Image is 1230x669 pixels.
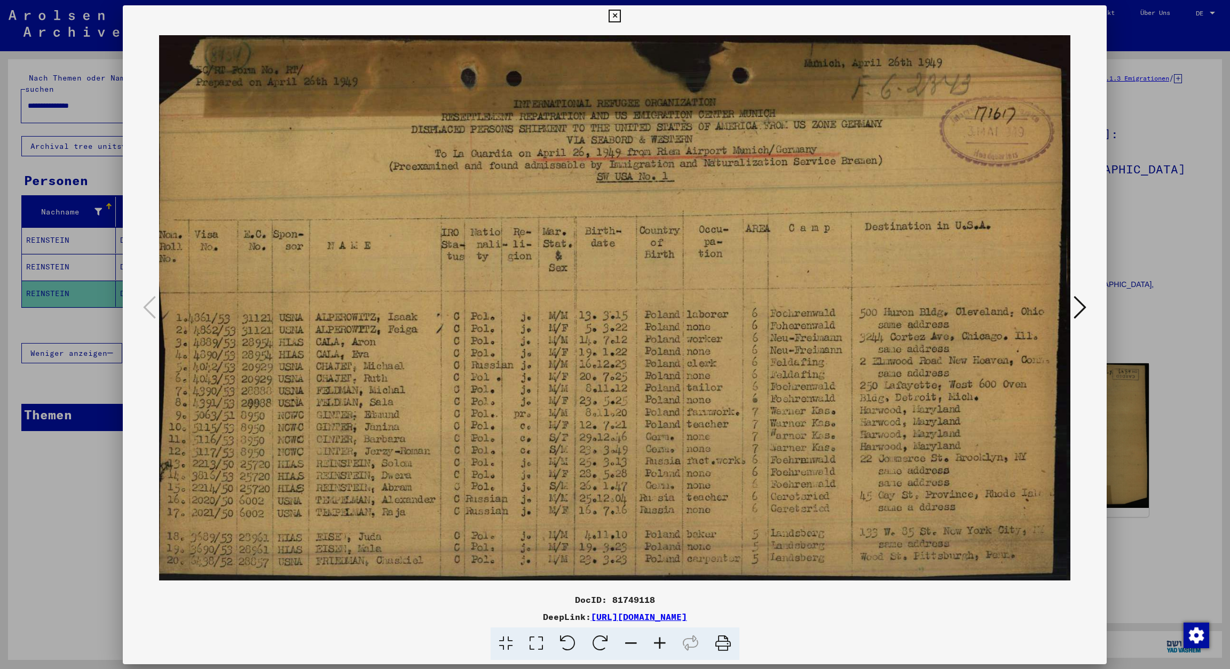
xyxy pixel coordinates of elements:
[123,610,1107,623] div: DeepLink:
[123,593,1107,606] div: DocID: 81749118
[1184,623,1209,648] img: Zustimmung ändern
[159,27,1070,589] img: 001.jpg
[1183,622,1209,648] div: Zustimmung ändern
[591,611,687,622] a: [URL][DOMAIN_NAME]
